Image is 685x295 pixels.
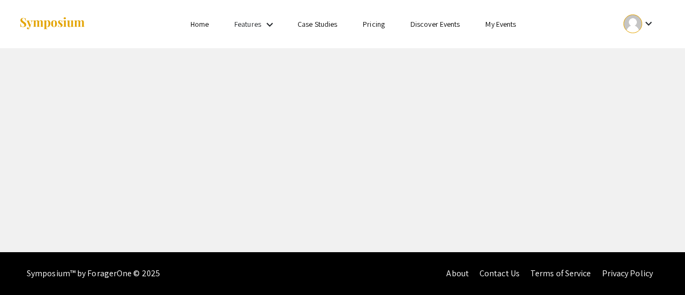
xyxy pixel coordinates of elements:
[479,268,520,279] a: Contact Us
[612,12,666,36] button: Expand account dropdown
[234,19,261,29] a: Features
[263,18,276,31] mat-icon: Expand Features list
[602,268,653,279] a: Privacy Policy
[363,19,385,29] a: Pricing
[446,268,469,279] a: About
[485,19,516,29] a: My Events
[642,17,655,30] mat-icon: Expand account dropdown
[19,17,86,31] img: Symposium by ForagerOne
[410,19,460,29] a: Discover Events
[530,268,591,279] a: Terms of Service
[191,19,209,29] a: Home
[27,252,160,295] div: Symposium™ by ForagerOne © 2025
[298,19,337,29] a: Case Studies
